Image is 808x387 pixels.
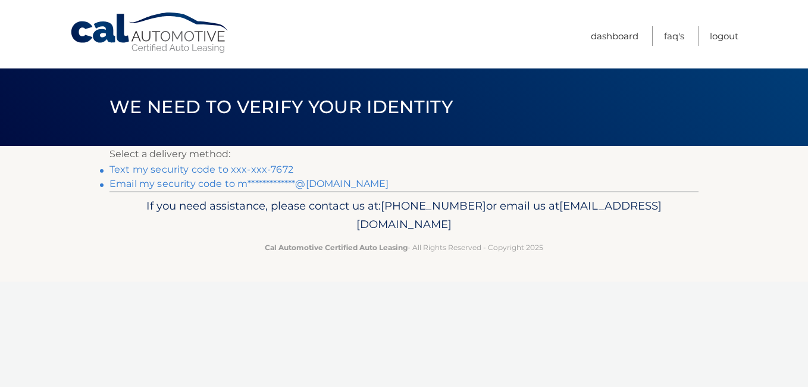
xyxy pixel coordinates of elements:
strong: Cal Automotive Certified Auto Leasing [265,243,408,252]
span: [PHONE_NUMBER] [381,199,486,213]
p: Select a delivery method: [109,146,699,163]
p: If you need assistance, please contact us at: or email us at [117,196,691,235]
p: - All Rights Reserved - Copyright 2025 [117,241,691,254]
span: We need to verify your identity [109,96,453,118]
a: Text my security code to xxx-xxx-7672 [109,164,293,175]
a: Dashboard [591,26,638,46]
a: Logout [710,26,738,46]
a: Cal Automotive [70,12,230,54]
a: FAQ's [664,26,684,46]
